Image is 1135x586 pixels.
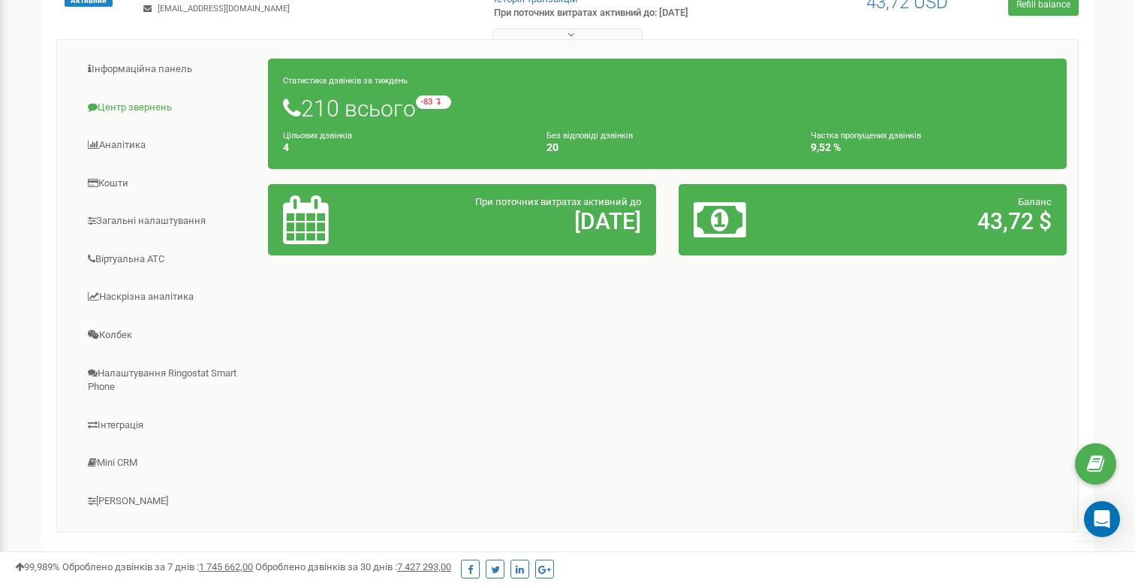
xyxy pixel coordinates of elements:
[1084,501,1120,537] div: Open Intercom Messenger
[283,131,352,140] small: Цільових дзвінків
[62,561,253,572] span: Оброблено дзвінків за 7 днів :
[1018,196,1052,207] span: Баланс
[68,317,269,354] a: Колбек
[68,51,269,88] a: Інформаційна панель
[546,142,787,153] h4: 20
[820,209,1052,234] h2: 43,72 $
[199,561,253,572] u: 1 745 662,00
[158,4,290,14] span: [EMAIL_ADDRESS][DOMAIN_NAME]
[68,89,269,126] a: Центр звернень
[68,241,269,278] a: Віртуальна АТС
[475,196,641,207] span: При поточних витратах активний до
[811,142,1052,153] h4: 9,52 %
[283,76,408,86] small: Статистика дзвінків за тиждень
[811,131,921,140] small: Частка пропущених дзвінків
[283,95,1052,121] h1: 210 всього
[68,203,269,240] a: Загальні налаштування
[255,561,451,572] span: Оброблено дзвінків за 30 днів :
[68,407,269,444] a: Інтеграція
[546,131,633,140] small: Без відповіді дзвінків
[68,445,269,482] a: Mini CRM
[68,127,269,164] a: Аналiтика
[68,279,269,316] a: Наскрізна аналітика
[416,95,451,109] small: -83
[68,483,269,520] a: [PERSON_NAME]
[397,561,451,572] u: 7 427 293,00
[68,165,269,202] a: Кошти
[68,355,269,406] a: Налаштування Ringostat Smart Phone
[494,6,733,20] p: При поточних витратах активний до: [DATE]
[283,142,524,153] h4: 4
[410,209,641,234] h2: [DATE]
[15,561,60,572] span: 99,989%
